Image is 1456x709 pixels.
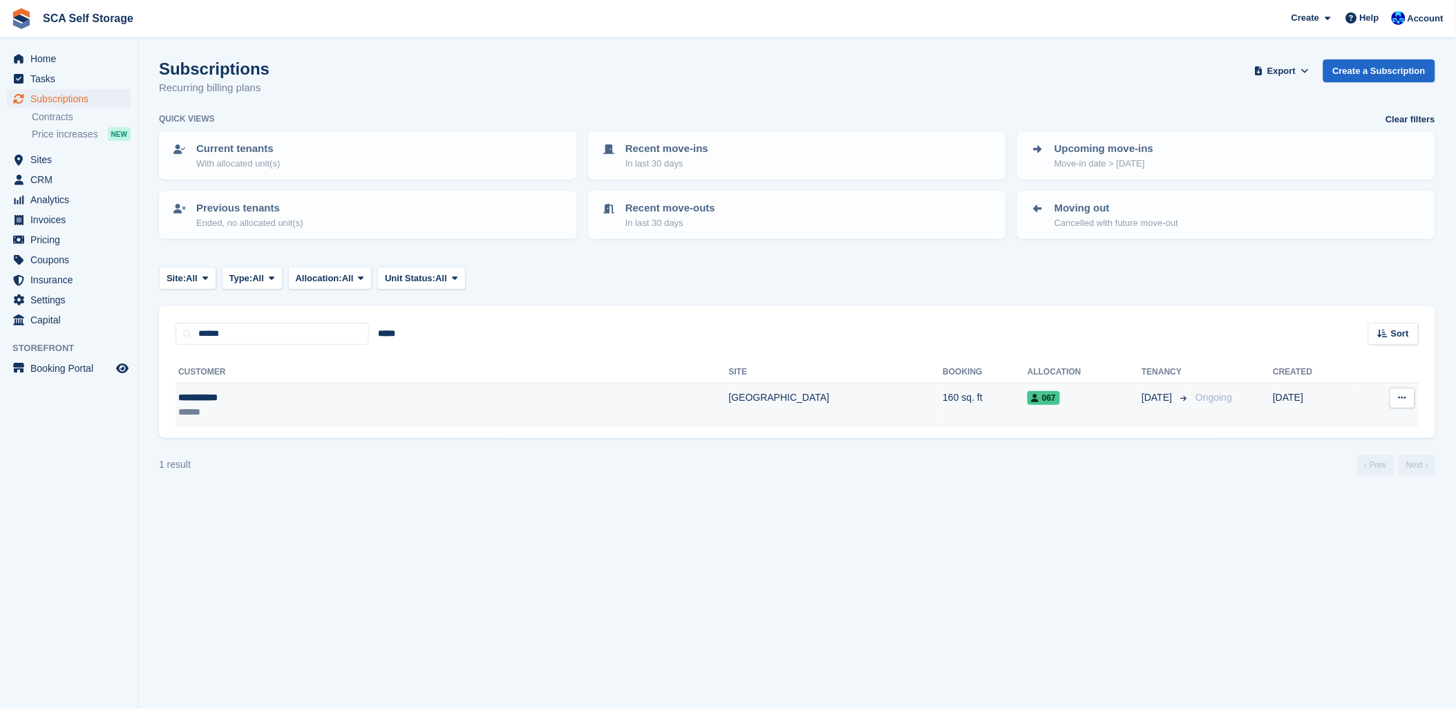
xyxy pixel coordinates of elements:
[1055,141,1153,157] p: Upcoming move-ins
[1392,11,1406,25] img: Kelly Neesham
[1028,391,1060,405] span: 067
[1267,64,1296,78] span: Export
[1355,455,1438,475] nav: Page
[196,200,303,216] p: Previous tenants
[159,80,270,96] p: Recurring billing plans
[1019,133,1434,178] a: Upcoming move-ins Move-in date > [DATE]
[1386,113,1435,126] a: Clear filters
[1323,59,1435,82] a: Create a Subscription
[1408,12,1444,26] span: Account
[1292,11,1319,25] span: Create
[1251,59,1312,82] button: Export
[7,290,131,310] a: menu
[729,361,943,384] th: Site
[589,133,1005,178] a: Recent move-ins In last 30 days
[114,360,131,377] a: Preview store
[37,7,139,30] a: SCA Self Storage
[7,69,131,88] a: menu
[196,141,280,157] p: Current tenants
[7,49,131,68] a: menu
[385,272,435,285] span: Unit Status:
[377,267,465,290] button: Unit Status: All
[1055,200,1178,216] p: Moving out
[1055,216,1178,230] p: Cancelled with future move-out
[12,341,138,355] span: Storefront
[159,59,270,78] h1: Subscriptions
[108,127,131,141] div: NEW
[589,192,1005,238] a: Recent move-outs In last 30 days
[30,69,113,88] span: Tasks
[252,272,264,285] span: All
[160,133,576,178] a: Current tenants With allocated unit(s)
[167,272,186,285] span: Site:
[11,8,32,29] img: stora-icon-8386f47178a22dfd0bd8f6a31ec36ba5ce8667c1dd55bd0f319d3a0aa187defe.svg
[1273,361,1356,384] th: Created
[625,141,708,157] p: Recent move-ins
[30,49,113,68] span: Home
[729,384,943,427] td: [GEOGRAPHIC_DATA]
[1055,157,1153,171] p: Move-in date > [DATE]
[176,361,729,384] th: Customer
[1195,392,1232,403] span: Ongoing
[32,111,131,124] a: Contracts
[30,290,113,310] span: Settings
[7,230,131,249] a: menu
[342,272,354,285] span: All
[1142,361,1190,384] th: Tenancy
[1028,361,1142,384] th: Allocation
[30,270,113,290] span: Insurance
[30,230,113,249] span: Pricing
[30,170,113,189] span: CRM
[159,113,215,125] h6: Quick views
[943,361,1028,384] th: Booking
[1142,390,1175,405] span: [DATE]
[159,457,191,472] div: 1 result
[435,272,447,285] span: All
[7,89,131,108] a: menu
[7,250,131,270] a: menu
[288,267,372,290] button: Allocation: All
[296,272,342,285] span: Allocation:
[1399,455,1435,475] a: Next
[1358,455,1394,475] a: Previous
[7,359,131,378] a: menu
[30,150,113,169] span: Sites
[30,210,113,229] span: Invoices
[32,126,131,142] a: Price increases NEW
[7,210,131,229] a: menu
[1273,384,1356,427] td: [DATE]
[1019,192,1434,238] a: Moving out Cancelled with future move-out
[30,310,113,330] span: Capital
[222,267,283,290] button: Type: All
[30,190,113,209] span: Analytics
[625,216,715,230] p: In last 30 days
[229,272,253,285] span: Type:
[30,250,113,270] span: Coupons
[159,267,216,290] button: Site: All
[186,272,198,285] span: All
[196,157,280,171] p: With allocated unit(s)
[625,200,715,216] p: Recent move-outs
[196,216,303,230] p: Ended, no allocated unit(s)
[7,190,131,209] a: menu
[7,150,131,169] a: menu
[30,89,113,108] span: Subscriptions
[625,157,708,171] p: In last 30 days
[160,192,576,238] a: Previous tenants Ended, no allocated unit(s)
[7,170,131,189] a: menu
[1360,11,1379,25] span: Help
[7,270,131,290] a: menu
[1391,327,1409,341] span: Sort
[30,359,113,378] span: Booking Portal
[7,310,131,330] a: menu
[943,384,1028,427] td: 160 sq. ft
[32,128,98,141] span: Price increases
